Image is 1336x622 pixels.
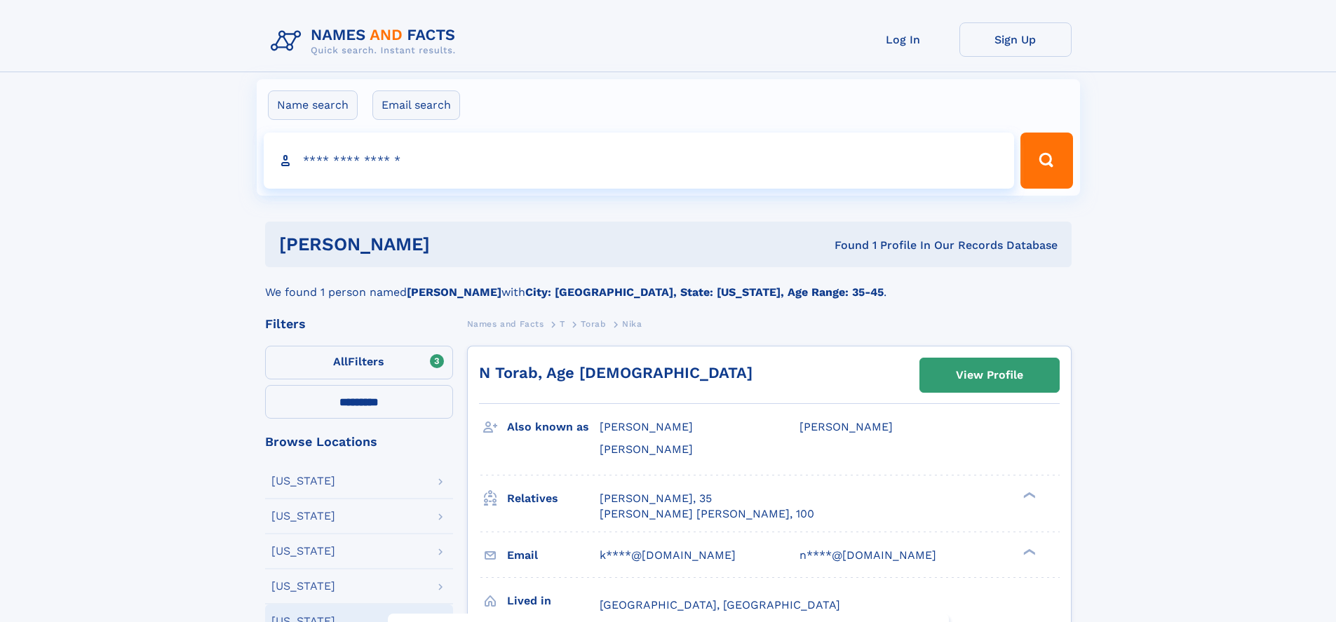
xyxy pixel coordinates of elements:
[265,346,453,379] label: Filters
[271,581,335,592] div: [US_STATE]
[507,589,600,613] h3: Lived in
[333,355,348,368] span: All
[920,358,1059,392] a: View Profile
[507,487,600,511] h3: Relatives
[581,315,606,332] a: Torab
[581,319,606,329] span: Torab
[525,285,884,299] b: City: [GEOGRAPHIC_DATA], State: [US_STATE], Age Range: 35-45
[959,22,1072,57] a: Sign Up
[265,22,467,60] img: Logo Names and Facts
[632,238,1058,253] div: Found 1 Profile In Our Records Database
[479,364,753,381] a: N Torab, Age [DEMOGRAPHIC_DATA]
[799,420,893,433] span: [PERSON_NAME]
[265,318,453,330] div: Filters
[1020,547,1037,556] div: ❯
[265,435,453,448] div: Browse Locations
[271,511,335,522] div: [US_STATE]
[560,315,565,332] a: T
[407,285,501,299] b: [PERSON_NAME]
[265,267,1072,301] div: We found 1 person named with .
[622,319,642,329] span: Nika
[507,415,600,439] h3: Also known as
[600,506,814,522] a: [PERSON_NAME] [PERSON_NAME], 100
[264,133,1015,189] input: search input
[372,90,460,120] label: Email search
[271,546,335,557] div: [US_STATE]
[1020,133,1072,189] button: Search Button
[600,598,840,611] span: [GEOGRAPHIC_DATA], [GEOGRAPHIC_DATA]
[268,90,358,120] label: Name search
[279,236,633,253] h1: [PERSON_NAME]
[847,22,959,57] a: Log In
[600,420,693,433] span: [PERSON_NAME]
[507,543,600,567] h3: Email
[467,315,544,332] a: Names and Facts
[1020,490,1037,499] div: ❯
[271,475,335,487] div: [US_STATE]
[560,319,565,329] span: T
[600,491,712,506] a: [PERSON_NAME], 35
[956,359,1023,391] div: View Profile
[600,442,693,456] span: [PERSON_NAME]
